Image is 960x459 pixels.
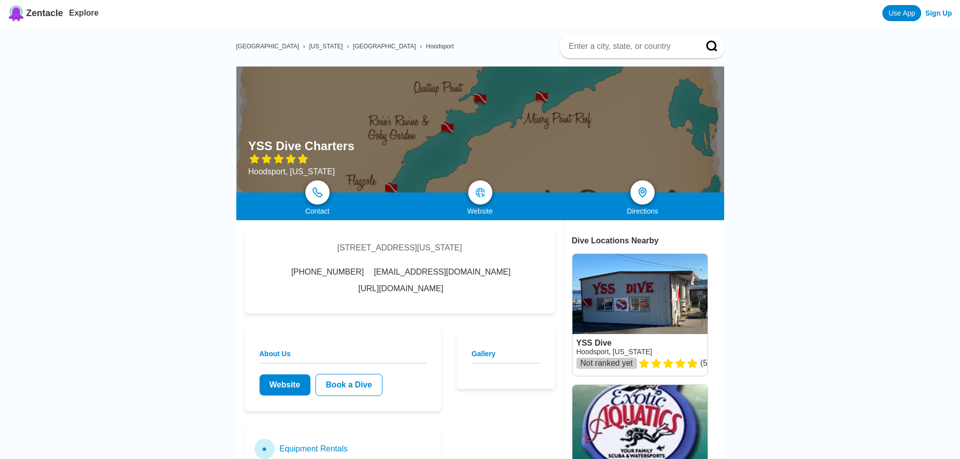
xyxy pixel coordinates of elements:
[577,348,652,356] a: Hoodsport, [US_STATE]
[347,43,349,50] span: ›
[291,268,364,277] span: [PHONE_NUMBER]
[303,43,305,50] span: ›
[472,350,540,364] h2: Gallery
[374,268,510,277] span: [EMAIL_ADDRESS][DOMAIN_NAME]
[26,8,63,19] span: Zentacle
[426,43,454,50] a: Hoodsport
[248,167,355,176] div: Hoodsport, [US_STATE]
[312,187,323,198] img: phone
[882,5,921,21] a: Use App
[254,439,275,459] div: ●
[8,5,63,21] a: Zentacle logoZentacle
[636,186,649,199] img: directions
[925,9,952,17] a: Sign Up
[468,180,492,205] a: map
[568,41,692,51] input: Enter a city, state, or country
[260,374,310,396] a: Website
[337,243,462,252] div: [STREET_ADDRESS][US_STATE]
[280,444,348,453] h3: Equipment Rentals
[561,207,724,215] div: Directions
[260,350,426,364] h2: About Us
[309,43,343,50] a: [US_STATE]
[475,187,485,198] img: map
[399,207,561,215] div: Website
[248,139,355,153] h1: YSS Dive Charters
[69,9,99,17] a: Explore
[572,236,724,245] div: Dive Locations Nearby
[236,207,399,215] div: Contact
[630,180,655,205] a: directions
[236,43,299,50] a: [GEOGRAPHIC_DATA]
[315,374,383,396] a: Book a Dive
[358,284,443,293] a: [URL][DOMAIN_NAME]
[8,5,24,21] img: Zentacle logo
[420,43,422,50] span: ›
[353,43,416,50] a: [GEOGRAPHIC_DATA]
